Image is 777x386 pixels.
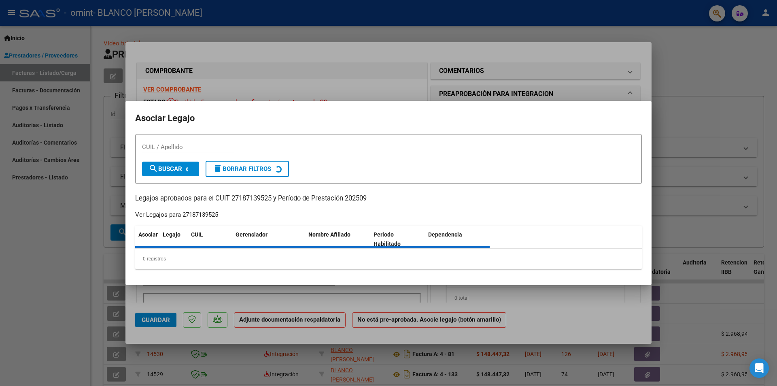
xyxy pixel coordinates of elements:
div: Ver Legajos para 27187139525 [135,210,218,220]
button: Buscar [142,162,199,176]
span: CUIL [191,231,203,238]
div: 0 registros [135,249,642,269]
span: Buscar [149,165,182,173]
span: Asociar [138,231,158,238]
datatable-header-cell: Nombre Afiliado [305,226,370,253]
span: Nombre Afiliado [308,231,350,238]
h2: Asociar Legajo [135,111,642,126]
span: Legajo [163,231,180,238]
mat-icon: search [149,164,158,173]
p: Legajos aprobados para el CUIT 27187139525 y Período de Prestación 202509 [135,194,642,204]
mat-icon: delete [213,164,223,173]
datatable-header-cell: Dependencia [425,226,490,253]
div: Open Intercom Messenger [749,358,769,378]
span: Dependencia [428,231,462,238]
span: Borrar Filtros [213,165,271,173]
button: Borrar Filtros [206,161,289,177]
datatable-header-cell: Periodo Habilitado [370,226,425,253]
datatable-header-cell: CUIL [188,226,232,253]
span: Periodo Habilitado [374,231,401,247]
span: Gerenciador [236,231,267,238]
datatable-header-cell: Gerenciador [232,226,305,253]
datatable-header-cell: Asociar [135,226,159,253]
datatable-header-cell: Legajo [159,226,188,253]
